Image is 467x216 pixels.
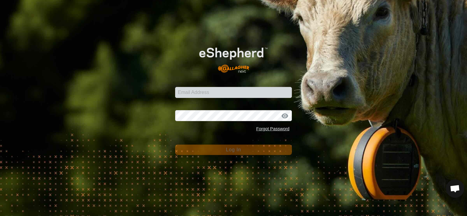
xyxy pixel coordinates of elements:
img: E-shepherd Logo [187,38,280,77]
a: Forgot Password [256,126,289,131]
button: Log In [175,145,292,155]
span: Log In [226,147,241,152]
div: Open chat [446,179,464,198]
input: Email Address [175,87,292,98]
